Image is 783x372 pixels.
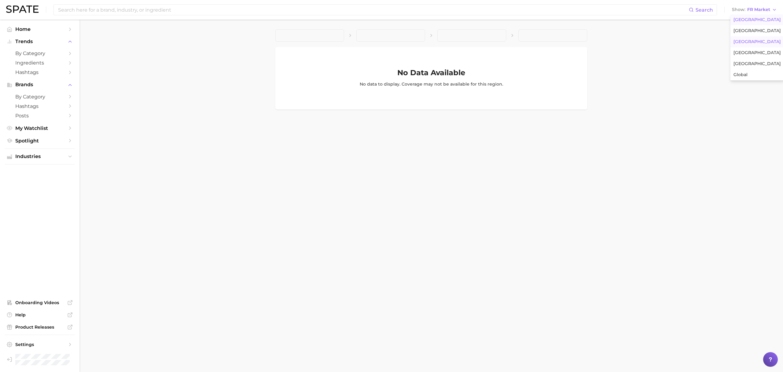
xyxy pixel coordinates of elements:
[733,61,781,66] span: [GEOGRAPHIC_DATA]
[15,125,64,131] span: My Watchlist
[15,300,64,305] span: Onboarding Videos
[5,136,75,145] a: Spotlight
[5,58,75,68] a: Ingredients
[696,7,713,13] span: Search
[5,92,75,101] a: by Category
[15,138,64,144] span: Spotlight
[733,72,748,77] span: Global
[5,123,75,133] a: My Watchlist
[5,310,75,319] a: Help
[15,113,64,119] span: Posts
[15,39,64,44] span: Trends
[360,81,503,87] p: No data to display. Coverage may not be available for this region.
[5,101,75,111] a: Hashtags
[733,17,781,22] span: [GEOGRAPHIC_DATA]
[15,103,64,109] span: Hashtags
[397,69,465,76] h1: No Data Available
[5,322,75,332] a: Product Releases
[747,8,770,11] span: FR Market
[733,28,781,33] span: [GEOGRAPHIC_DATA]
[5,80,75,89] button: Brands
[15,154,64,159] span: Industries
[733,39,781,44] span: [GEOGRAPHIC_DATA]
[730,6,778,14] button: ShowFR Market
[733,50,781,55] span: [GEOGRAPHIC_DATA]
[5,340,75,349] a: Settings
[15,82,64,87] span: Brands
[15,50,64,56] span: by Category
[5,24,75,34] a: Home
[15,69,64,75] span: Hashtags
[5,37,75,46] button: Trends
[5,68,75,77] a: Hashtags
[15,342,64,347] span: Settings
[5,49,75,58] a: by Category
[5,152,75,161] button: Industries
[6,6,39,13] img: SPATE
[58,5,689,15] input: Search here for a brand, industry, or ingredient
[15,312,64,318] span: Help
[15,94,64,100] span: by Category
[15,324,64,330] span: Product Releases
[15,26,64,32] span: Home
[732,8,745,11] span: Show
[5,111,75,120] a: Posts
[5,352,75,367] a: Log out. Currently logged in as Brennan McVicar with e-mail brennan@spate.nyc.
[15,60,64,66] span: Ingredients
[5,298,75,307] a: Onboarding Videos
